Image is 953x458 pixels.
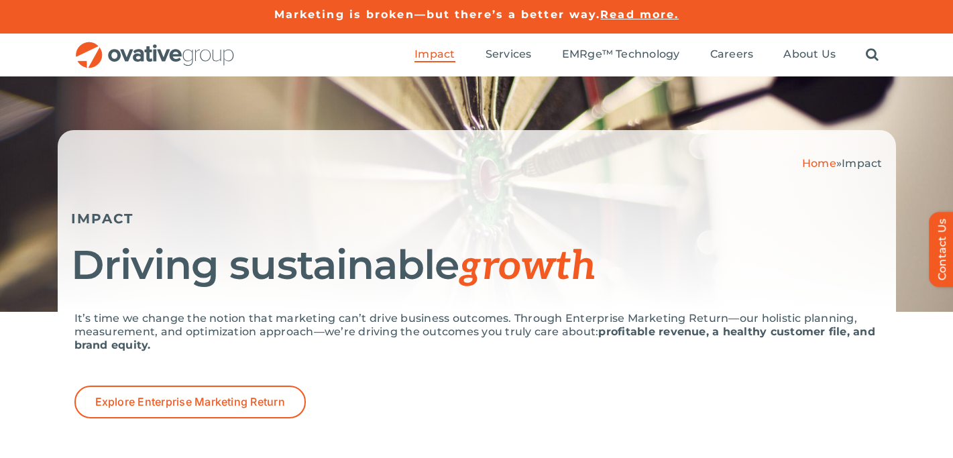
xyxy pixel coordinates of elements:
span: Impact [842,157,882,170]
span: » [802,157,883,170]
a: Impact [414,48,455,62]
a: Careers [710,48,754,62]
span: growth [459,243,596,291]
a: Search [866,48,879,62]
a: Read more. [600,8,679,21]
nav: Menu [414,34,879,76]
span: EMRge™ Technology [562,48,680,61]
p: It’s time we change the notion that marketing can’t drive business outcomes. Through Enterprise M... [74,312,879,352]
span: About Us [783,48,836,61]
strong: profitable revenue, a healthy customer file, and brand equity. [74,325,875,351]
a: About Us [783,48,836,62]
a: Services [486,48,532,62]
a: EMRge™ Technology [562,48,680,62]
a: OG_Full_horizontal_RGB [74,40,235,53]
span: Services [486,48,532,61]
a: Explore Enterprise Marketing Return [74,386,306,418]
h5: IMPACT [71,211,883,227]
span: Explore Enterprise Marketing Return [95,396,285,408]
span: Careers [710,48,754,61]
a: Marketing is broken—but there’s a better way. [274,8,601,21]
span: Impact [414,48,455,61]
h1: Driving sustainable [71,243,883,288]
a: Home [802,157,836,170]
